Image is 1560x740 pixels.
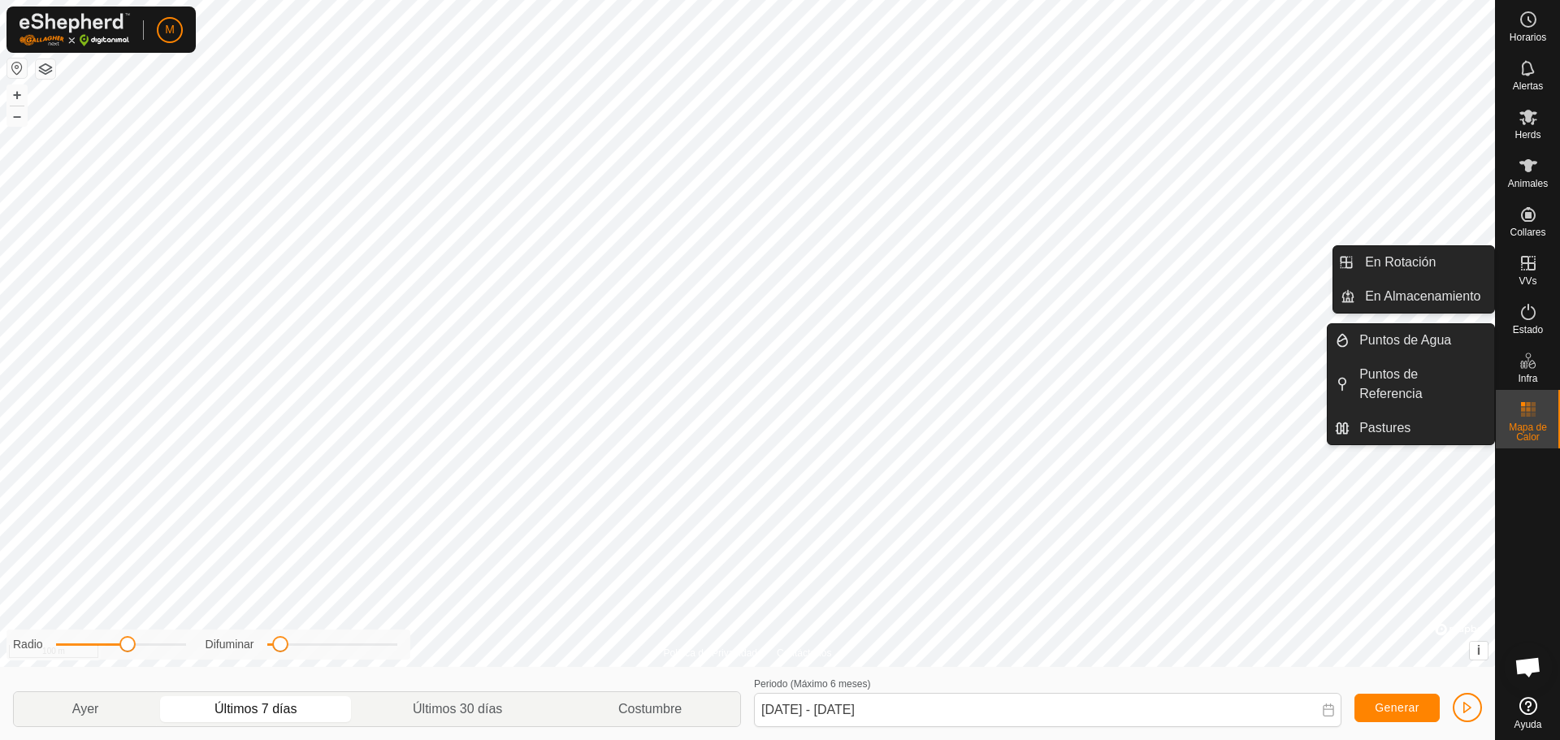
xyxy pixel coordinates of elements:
label: Periodo (Máximo 6 meses) [754,678,870,690]
a: Contáctenos [777,646,831,660]
button: Restablecer Mapa [7,58,27,78]
div: Chat abierto [1504,643,1553,691]
a: En Rotación [1355,246,1494,279]
span: Infra [1518,374,1537,383]
span: Mapa de Calor [1500,422,1556,442]
span: Horarios [1510,32,1546,42]
span: Ayer [72,699,99,719]
a: Pastures [1350,412,1494,444]
button: + [7,85,27,105]
span: Alertas [1513,81,1543,91]
a: Puntos de Agua [1350,324,1494,357]
span: Animales [1508,179,1548,188]
span: En Rotación [1365,253,1436,272]
li: Pastures [1328,412,1494,444]
a: Política de Privacidad [664,646,757,660]
label: Difuminar [206,636,254,653]
a: En Almacenamiento [1355,280,1494,313]
a: Puntos de Referencia [1350,358,1494,410]
span: Costumbre [618,699,682,719]
span: Últimos 7 días [214,699,297,719]
li: En Rotación [1333,246,1494,279]
span: Puntos de Agua [1359,331,1451,350]
span: VVs [1519,276,1536,286]
img: Logo Gallagher [19,13,130,46]
span: i [1477,643,1480,657]
button: Capas del Mapa [36,59,55,79]
li: En Almacenamiento [1333,280,1494,313]
button: Generar [1354,694,1440,722]
span: M [165,21,175,38]
li: Puntos de Referencia [1328,358,1494,410]
span: Estado [1513,325,1543,335]
span: Herds [1514,130,1540,140]
button: – [7,106,27,126]
span: Puntos de Referencia [1359,365,1484,404]
span: Generar [1375,701,1419,714]
button: i [1470,642,1488,660]
span: Últimos 30 días [413,699,502,719]
li: Puntos de Agua [1328,324,1494,357]
span: Ayuda [1514,720,1542,729]
a: Ayuda [1496,690,1560,736]
span: Collares [1510,227,1545,237]
span: Pastures [1359,418,1410,438]
span: En Almacenamiento [1365,287,1480,306]
label: Radio [13,636,43,653]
